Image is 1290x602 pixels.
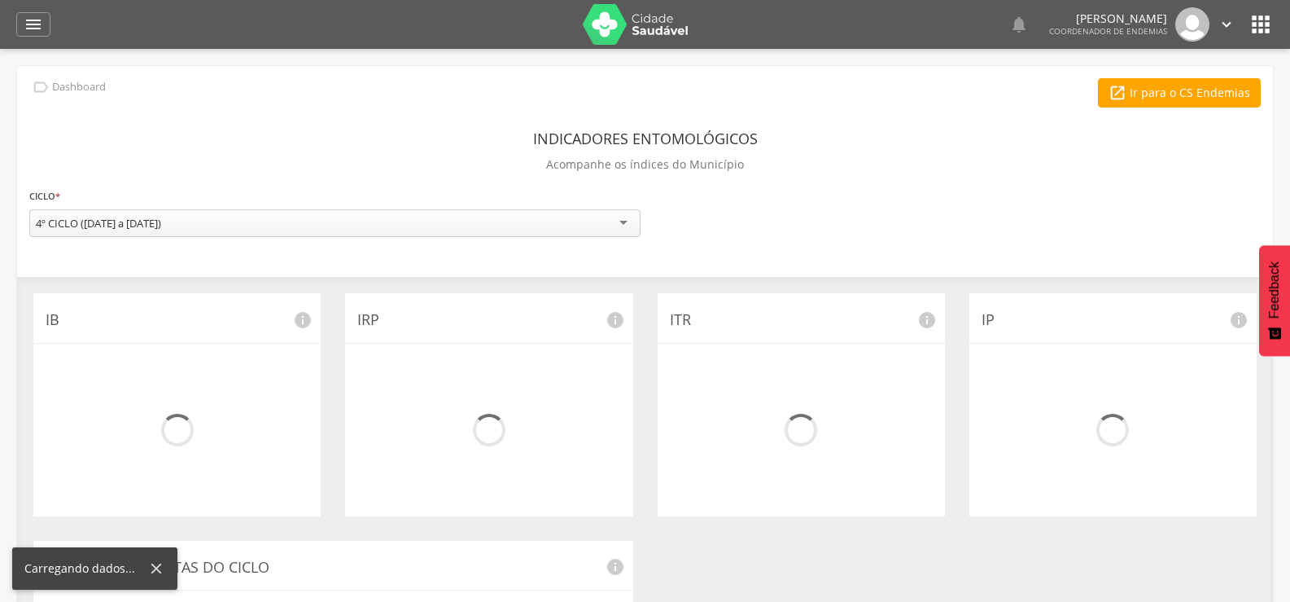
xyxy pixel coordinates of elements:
[293,310,313,330] i: info
[1009,15,1029,34] i: 
[52,81,106,94] p: Dashboard
[1229,310,1248,330] i: info
[46,557,621,578] p: Histórico de Visitas do Ciclo
[1009,7,1029,42] a: 
[1218,7,1235,42] a: 
[16,12,50,37] a: 
[29,187,60,205] label: Ciclo
[1267,261,1282,319] span: Feedback
[24,560,147,577] div: Carregando dados...
[917,310,937,330] i: info
[24,15,43,34] i: 
[1248,11,1274,37] i: 
[982,310,1244,331] p: IP
[36,216,161,231] div: 4º CICLO ([DATE] a [DATE])
[32,78,50,96] i: 
[1259,245,1290,356] button: Feedback - Mostrar pesquisa
[1049,13,1167,24] p: [PERSON_NAME]
[1049,25,1167,37] span: Coordenador de Endemias
[46,310,308,331] p: IB
[357,310,620,331] p: IRP
[670,310,933,331] p: ITR
[1098,78,1261,108] a: Ir para o CS Endemias
[533,124,758,153] header: Indicadores Entomológicos
[1218,15,1235,33] i: 
[546,153,744,176] p: Acompanhe os índices do Município
[606,310,625,330] i: info
[606,557,625,577] i: info
[1109,84,1126,102] i: 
